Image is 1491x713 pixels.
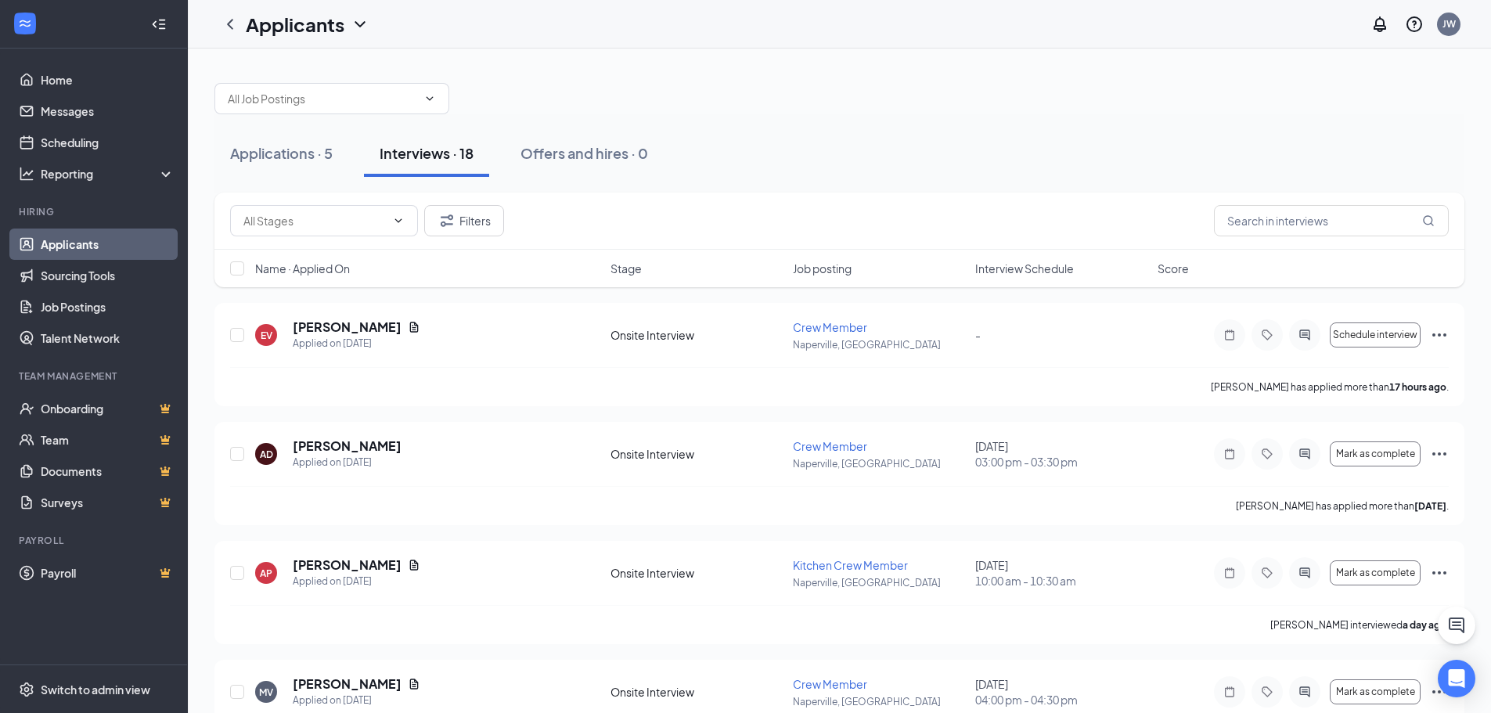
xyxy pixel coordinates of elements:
h5: [PERSON_NAME] [293,556,402,574]
button: Mark as complete [1330,441,1421,466]
svg: MagnifyingGlass [1422,214,1435,227]
div: Applied on [DATE] [293,336,420,351]
svg: Ellipses [1430,682,1449,701]
svg: Filter [438,211,456,230]
span: Interview Schedule [975,261,1074,276]
svg: Ellipses [1430,564,1449,582]
div: Applied on [DATE] [293,455,402,470]
span: 04:00 pm - 04:30 pm [975,692,1148,708]
svg: Notifications [1370,15,1389,34]
a: Talent Network [41,322,175,354]
button: ChatActive [1438,607,1475,644]
svg: ActiveChat [1295,329,1314,341]
a: Scheduling [41,127,175,158]
div: Onsite Interview [610,684,783,700]
div: AP [260,567,272,580]
svg: Tag [1258,448,1277,460]
p: [PERSON_NAME] has applied more than . [1211,380,1449,394]
input: All Stages [243,212,386,229]
span: Job posting [793,261,852,276]
b: [DATE] [1414,500,1446,512]
svg: Settings [19,682,34,697]
div: Interviews · 18 [380,143,474,163]
p: Naperville, [GEOGRAPHIC_DATA] [793,695,966,708]
svg: Note [1220,686,1239,698]
p: Naperville, [GEOGRAPHIC_DATA] [793,338,966,351]
svg: QuestionInfo [1405,15,1424,34]
b: 17 hours ago [1389,381,1446,393]
h5: [PERSON_NAME] [293,675,402,693]
a: Messages [41,95,175,127]
h5: [PERSON_NAME] [293,438,402,455]
svg: Collapse [151,16,167,32]
span: Crew Member [793,320,867,334]
div: Payroll [19,534,171,547]
svg: Tag [1258,567,1277,579]
button: Mark as complete [1330,679,1421,704]
div: Applied on [DATE] [293,574,420,589]
div: Open Intercom Messenger [1438,660,1475,697]
div: Team Management [19,369,171,383]
span: Crew Member [793,439,867,453]
div: Offers and hires · 0 [520,143,648,163]
span: Mark as complete [1336,567,1415,578]
span: Score [1158,261,1189,276]
button: Mark as complete [1330,560,1421,585]
div: Onsite Interview [610,327,783,343]
div: Switch to admin view [41,682,150,697]
a: OnboardingCrown [41,393,175,424]
svg: Document [408,321,420,333]
input: All Job Postings [228,90,417,107]
span: Mark as complete [1336,686,1415,697]
svg: WorkstreamLogo [17,16,33,31]
span: 03:00 pm - 03:30 pm [975,454,1148,470]
svg: Analysis [19,166,34,182]
span: Schedule interview [1333,329,1417,340]
div: AD [260,448,273,461]
svg: Document [408,678,420,690]
div: [DATE] [975,557,1148,589]
p: [PERSON_NAME] interviewed . [1270,618,1449,632]
a: SurveysCrown [41,487,175,518]
svg: Ellipses [1430,326,1449,344]
p: Naperville, [GEOGRAPHIC_DATA] [793,457,966,470]
a: Applicants [41,229,175,260]
h1: Applicants [246,11,344,38]
a: Home [41,64,175,95]
div: Hiring [19,205,171,218]
svg: ActiveChat [1295,686,1314,698]
div: [DATE] [975,676,1148,708]
a: Sourcing Tools [41,260,175,291]
svg: ActiveChat [1295,448,1314,460]
a: TeamCrown [41,424,175,456]
button: Filter Filters [424,205,504,236]
span: Kitchen Crew Member [793,558,908,572]
h5: [PERSON_NAME] [293,319,402,336]
svg: ChatActive [1447,616,1466,635]
svg: Note [1220,448,1239,460]
div: [DATE] [975,438,1148,470]
div: Onsite Interview [610,565,783,581]
svg: Document [408,559,420,571]
a: PayrollCrown [41,557,175,589]
a: DocumentsCrown [41,456,175,487]
svg: Tag [1258,686,1277,698]
div: Applied on [DATE] [293,693,420,708]
svg: ActiveChat [1295,567,1314,579]
div: EV [261,329,272,342]
span: Stage [610,261,642,276]
svg: Ellipses [1430,445,1449,463]
span: - [975,328,981,342]
div: MV [259,686,273,699]
span: 10:00 am - 10:30 am [975,573,1148,589]
svg: Note [1220,567,1239,579]
div: Onsite Interview [610,446,783,462]
div: Reporting [41,166,175,182]
span: Name · Applied On [255,261,350,276]
span: Crew Member [793,677,867,691]
svg: ChevronLeft [221,15,239,34]
svg: ChevronDown [423,92,436,105]
svg: ChevronDown [351,15,369,34]
div: JW [1442,17,1456,31]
